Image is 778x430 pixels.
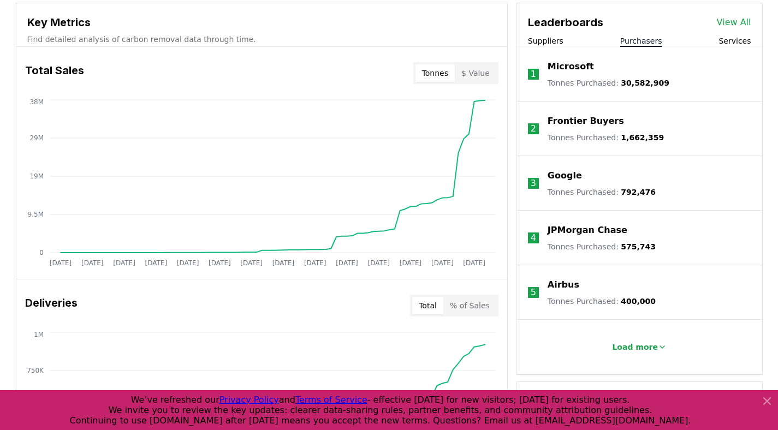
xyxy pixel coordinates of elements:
tspan: [DATE] [304,259,326,267]
tspan: 29M [29,134,44,142]
span: 792,476 [621,188,656,196]
tspan: [DATE] [145,259,167,267]
tspan: [DATE] [399,259,421,267]
p: 2 [531,122,536,135]
span: 30,582,909 [621,79,669,87]
a: Microsoft [548,60,594,73]
button: Tonnes [415,64,455,82]
a: View All [717,16,751,29]
a: Google [548,169,582,182]
h3: Deliveries [25,295,78,316]
p: Tonnes Purchased : [548,187,656,198]
p: Tonnes Purchased : [548,132,664,143]
button: $ Value [455,64,496,82]
tspan: [DATE] [209,259,231,267]
tspan: 38M [29,98,44,106]
tspan: [DATE] [272,259,294,267]
span: 1,662,359 [621,133,664,142]
p: 1 [531,68,536,81]
p: Tonnes Purchased : [548,241,656,252]
p: Load more [612,342,658,353]
tspan: [DATE] [113,259,135,267]
tspan: [DATE] [336,259,358,267]
h3: Key Metrics [27,14,496,31]
h3: Leaderboards [528,14,603,31]
a: JPMorgan Chase [548,224,627,237]
tspan: [DATE] [240,259,263,267]
tspan: 750K [27,367,44,374]
tspan: 9.5M [27,211,43,218]
button: Load more [603,336,675,358]
span: 400,000 [621,297,656,306]
tspan: [DATE] [176,259,199,267]
a: Airbus [548,278,579,291]
p: 4 [531,231,536,244]
a: Frontier Buyers [548,115,624,128]
button: % of Sales [443,297,496,314]
tspan: [DATE] [49,259,72,267]
button: Services [718,35,751,46]
tspan: [DATE] [431,259,454,267]
button: Suppliers [528,35,563,46]
tspan: 0 [39,249,44,256]
button: Total [412,297,443,314]
p: Tonnes Purchased : [548,296,656,307]
button: Purchasers [620,35,662,46]
tspan: 1M [34,331,44,338]
h3: Total Sales [25,62,84,84]
tspan: 19M [29,172,44,180]
tspan: [DATE] [463,259,485,267]
tspan: [DATE] [81,259,103,267]
p: Find detailed analysis of carbon removal data through time. [27,34,496,45]
tspan: [DATE] [367,259,390,267]
p: Tonnes Purchased : [548,77,669,88]
p: 5 [531,286,536,299]
p: 3 [531,177,536,190]
span: 575,743 [621,242,656,251]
